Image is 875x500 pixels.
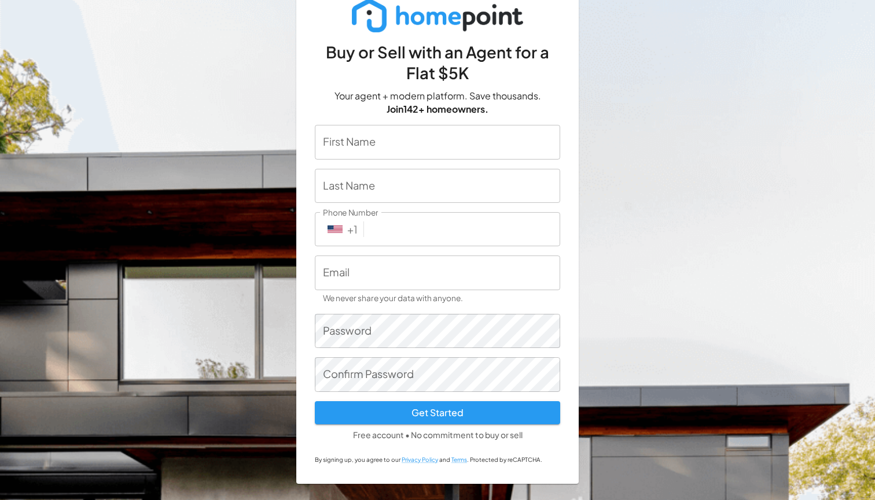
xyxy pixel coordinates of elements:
button: Get Started [315,401,560,424]
h5: Buy or Sell with an Agent for a Flat $5K [315,42,560,84]
span: By signing up, you agree to our and . Protected by reCAPTCHA. [315,456,542,463]
p: Free account • No commitment to buy or sell [315,429,560,440]
b: Join 142 + homeowners. [387,103,488,115]
label: Phone Number [323,207,378,218]
button: Terms [451,455,467,465]
p: We never share your data with anyone. [323,292,552,305]
button: Privacy Policy [402,455,438,465]
p: Your agent + modern platform. Save thousands. [315,90,560,116]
